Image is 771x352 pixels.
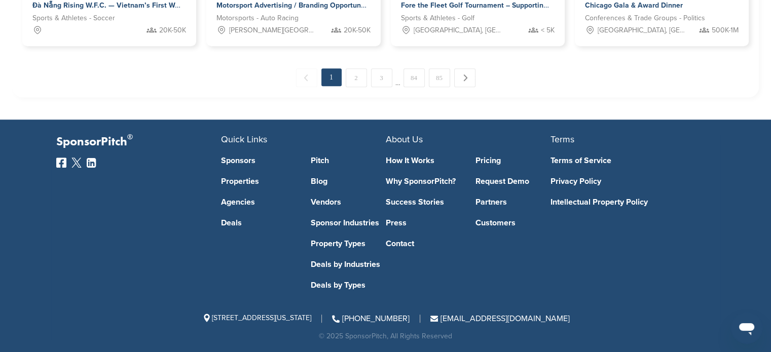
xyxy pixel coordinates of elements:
[311,198,386,206] a: Vendors
[386,177,461,185] a: Why SponsorPitch?
[56,333,715,340] div: © 2025 SponsorPitch, All Rights Reserved
[550,157,700,165] a: Terms of Service
[598,25,685,36] span: [GEOGRAPHIC_DATA], [GEOGRAPHIC_DATA]
[216,13,299,24] span: Motorsports - Auto Racing
[127,131,133,143] span: ®
[332,314,410,324] a: [PHONE_NUMBER]
[475,219,550,227] a: Customers
[386,157,461,165] a: How It Works
[403,68,425,87] a: 84
[32,13,115,24] span: Sports & Athletes - Soccer
[541,25,555,36] span: < 5K
[296,68,317,87] span: ← Previous
[221,134,267,145] span: Quick Links
[311,240,386,248] a: Property Types
[371,68,392,87] a: 3
[56,135,221,149] p: SponsorPitch
[386,219,461,227] a: Press
[311,157,386,165] a: Pitch
[202,314,311,322] span: [STREET_ADDRESS][US_STATE]
[475,198,550,206] a: Partners
[585,13,705,24] span: Conferences & Trade Groups - Politics
[56,158,66,168] img: Facebook
[475,157,550,165] a: Pricing
[221,177,296,185] a: Properties
[221,157,296,165] a: Sponsors
[311,177,386,185] a: Blog
[311,219,386,227] a: Sponsor Industries
[730,311,763,344] iframe: Buton pentru a lansa fereastra de mesagerie, conversație în desfășurare
[159,25,186,36] span: 20K-50K
[221,219,296,227] a: Deals
[311,260,386,268] a: Deals by Industries
[585,1,683,10] span: Chicago Gala & Award Dinner
[414,25,501,36] span: [GEOGRAPHIC_DATA], [GEOGRAPHIC_DATA]
[386,198,461,206] a: Success Stories
[321,68,342,86] em: 1
[386,134,423,145] span: About Us
[550,177,700,185] a: Privacy Policy
[429,68,450,87] a: 85
[401,13,474,24] span: Sports & Athletes - Golf
[346,68,367,87] a: 2
[401,1,711,10] span: Fore the Fleet Golf Tournament – Supporting Naval Aviation Families Facing [MEDICAL_DATA]
[712,25,739,36] span: 500K-1M
[229,25,316,36] span: [PERSON_NAME][GEOGRAPHIC_DATA][PERSON_NAME], [GEOGRAPHIC_DATA], [GEOGRAPHIC_DATA], [GEOGRAPHIC_DA...
[386,240,461,248] a: Contact
[454,68,475,87] a: Next →
[550,198,700,206] a: Intellectual Property Policy
[216,1,369,10] span: Motorsport Advertising / Branding Opportunity
[71,158,82,168] img: Twitter
[221,198,296,206] a: Agencies
[395,68,400,87] span: …
[311,281,386,289] a: Deals by Types
[32,1,253,10] span: Đà Nẵng Rising W.F.C. — Vietnam’s First Women-Led Football Club
[550,134,574,145] span: Terms
[430,314,570,324] a: [EMAIL_ADDRESS][DOMAIN_NAME]
[475,177,550,185] a: Request Demo
[344,25,371,36] span: 20K-50K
